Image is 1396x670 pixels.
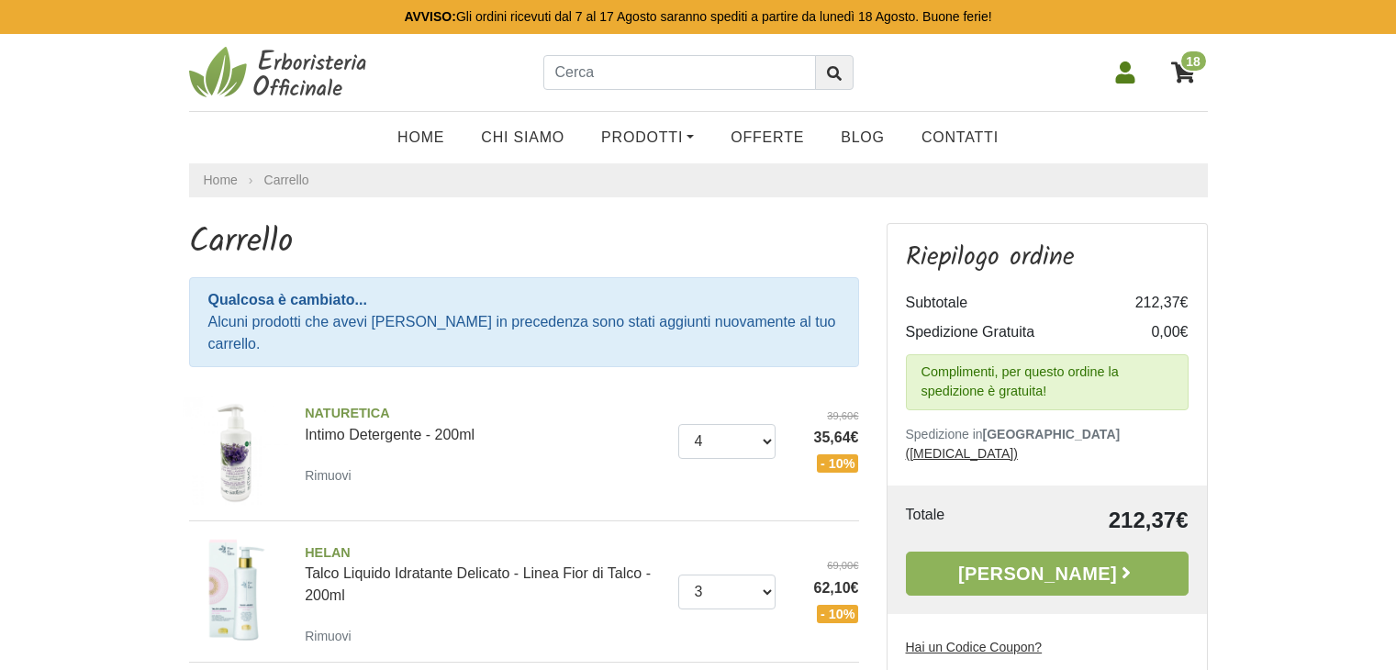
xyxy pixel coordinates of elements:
del: 39,60€ [789,408,859,424]
small: Rimuovi [305,468,352,483]
td: Spedizione Gratuita [906,318,1115,347]
td: 212,37€ [1115,288,1189,318]
span: 62,10€ [789,577,859,599]
h1: Carrello [189,223,859,262]
small: Rimuovi [305,629,352,643]
del: 69,00€ [789,558,859,574]
span: HELAN [305,543,664,564]
td: Totale [906,504,1000,537]
u: Hai un Codice Coupon? [906,640,1043,654]
span: - 10% [817,454,859,473]
a: Carrello [264,173,309,187]
a: 18 [1162,50,1208,95]
input: Cerca [543,55,816,90]
a: HELANTalco Liquido Idratante Delicato - Linea Fior di Talco - 200ml [305,543,664,604]
a: Rimuovi [305,463,359,486]
a: Chi Siamo [463,119,583,156]
span: NATURETICA [305,404,664,424]
td: 212,37€ [999,504,1188,537]
h3: Riepilogo ordine [906,242,1189,274]
img: Talco Liquido Idratante Delicato - Linea Fior di Talco - 200ml [183,536,292,645]
strong: Qualcosa è cambiato... [208,292,367,307]
span: - 10% [817,605,859,623]
a: Home [379,119,463,156]
b: [GEOGRAPHIC_DATA] [983,427,1121,441]
a: [PERSON_NAME] [906,552,1189,596]
nav: breadcrumb [189,163,1208,197]
a: Prodotti [583,119,712,156]
img: Erboristeria Officinale [189,45,373,100]
img: Intimo Detergente - 200ml [183,396,292,506]
a: NATURETICAIntimo Detergente - 200ml [305,404,664,442]
a: Blog [822,119,903,156]
label: Hai un Codice Coupon? [906,638,1043,657]
span: 35,64€ [789,427,859,449]
a: ([MEDICAL_DATA]) [906,446,1018,461]
p: Spedizione in [906,425,1189,463]
td: Subtotale [906,288,1115,318]
td: 0,00€ [1115,318,1189,347]
a: Home [204,171,238,190]
a: OFFERTE [712,119,822,156]
div: Complimenti, per questo ordine la spedizione è gratuita! [906,354,1189,410]
b: AVVISO: [404,9,456,24]
a: Contatti [903,119,1017,156]
a: Rimuovi [305,624,359,647]
span: 18 [1179,50,1208,73]
div: Alcuni prodotti che avevi [PERSON_NAME] in precedenza sono stati aggiunti nuovamente al tuo carre... [189,277,859,367]
p: Gli ordini ricevuti dal 7 al 17 Agosto saranno spediti a partire da lunedì 18 Agosto. Buone ferie! [404,7,991,27]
